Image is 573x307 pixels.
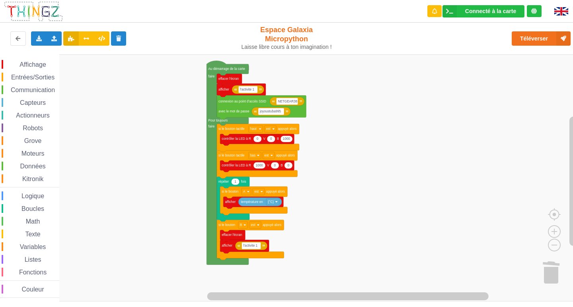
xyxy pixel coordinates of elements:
text: V [263,137,265,141]
span: Listes [23,256,43,263]
text: afficher [225,200,236,204]
text: est [266,127,271,131]
text: est [251,223,255,227]
text: si le bouton [218,223,235,227]
text: joyoustuba995 [259,110,281,113]
span: Données [19,163,47,170]
button: Téléverser [512,31,571,46]
text: B [281,164,283,167]
text: haut [250,127,257,131]
span: Boucles [20,205,45,212]
text: répéter [218,180,229,183]
span: Texte [24,231,41,237]
text: est [264,154,269,157]
text: connexion au point d'accès SSID [218,100,266,103]
text: effacer l'écran [218,77,239,81]
text: appuyé alors [266,190,285,193]
text: V [267,164,269,167]
div: Ta base fonctionne bien ! [442,5,524,17]
text: NETGEAR38 [278,100,297,103]
text: A [243,190,246,193]
text: 1000 [283,137,290,141]
span: Capteurs [19,99,47,106]
span: Fonctions [18,269,48,276]
text: effacer l'écran [222,233,242,237]
text: l'activite 1 [243,244,257,247]
div: Tu es connecté au serveur de création de Thingz [527,5,542,17]
text: est [254,190,259,193]
text: contrôler la LED à R [222,137,251,141]
text: bas [250,154,255,157]
div: Laisse libre cours à ton imagination ! [238,44,335,50]
span: Math [25,218,41,225]
text: faire [208,75,214,78]
text: Au démarrage de la carte [208,67,245,71]
img: gb.png [554,7,568,15]
text: (°C) [268,200,274,204]
text: B [240,223,242,227]
text: si le bouton [222,190,238,193]
span: Grove [23,137,43,144]
span: Robots [21,125,44,131]
text: avec le mot de passe [218,110,249,113]
text: 0 [274,164,276,167]
text: Pour toujours [208,119,228,122]
div: Espace Galaxia Micropython [238,25,335,50]
text: 0 [270,137,272,141]
text: 0 [288,164,290,167]
span: Logique [20,193,45,199]
text: fois [241,180,246,183]
text: B [277,137,279,141]
span: Communication [10,87,56,93]
span: Actionneurs [15,112,51,119]
span: Variables [19,243,47,250]
img: thingz_logo.png [4,1,63,22]
text: si le bouton tactile [218,154,245,157]
span: Couleur [21,286,45,293]
text: afficher [218,88,229,91]
text: afficher [222,244,232,247]
text: si le bouton tactile [218,127,245,131]
text: 1 [234,180,236,183]
text: appuyé alors [278,127,296,131]
span: Entrées/Sorties [10,74,56,81]
text: température en [241,200,263,204]
text: 1000 [256,164,263,167]
text: faire [208,125,214,128]
text: appuyé alors [276,154,295,157]
text: 0 [257,137,259,141]
span: Kitronik [21,176,45,182]
text: contrôler la LED à R [222,164,251,167]
span: Affichage [18,61,47,68]
span: Moteurs [20,150,46,157]
div: Connecté à la carte [465,8,516,14]
text: appuyé alors [263,223,281,227]
text: l'activite 1 [240,88,254,91]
